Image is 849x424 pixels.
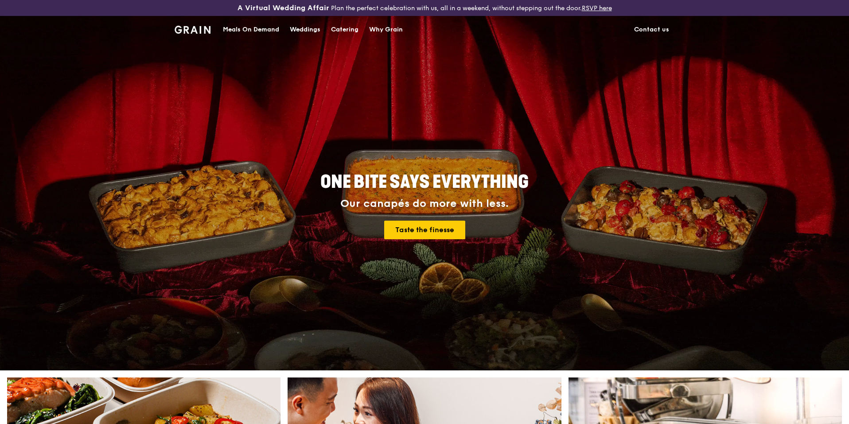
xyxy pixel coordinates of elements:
a: RSVP here [582,4,612,12]
div: Plan the perfect celebration with us, all in a weekend, without stepping out the door. [169,4,680,12]
div: Weddings [290,16,320,43]
a: GrainGrain [175,16,210,42]
h3: A Virtual Wedding Affair [238,4,329,12]
a: Weddings [284,16,326,43]
a: Taste the finesse [384,221,465,239]
div: Our canapés do more with less. [265,198,584,210]
a: Contact us [629,16,674,43]
div: Meals On Demand [223,16,279,43]
span: ONE BITE SAYS EVERYTHING [320,171,529,193]
a: Catering [326,16,364,43]
div: Why Grain [369,16,403,43]
div: Catering [331,16,358,43]
img: Grain [175,26,210,34]
a: Why Grain [364,16,408,43]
